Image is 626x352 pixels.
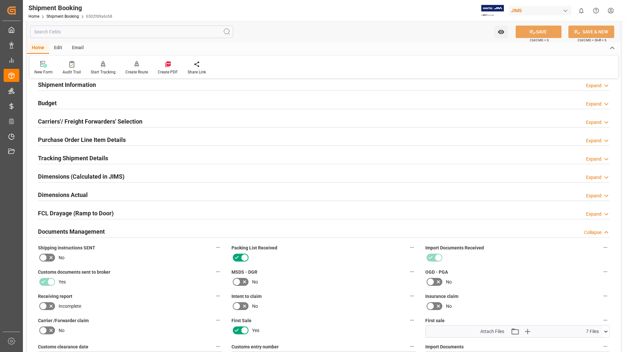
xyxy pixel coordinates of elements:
[46,14,79,19] a: Shipment Booking
[584,229,601,236] div: Collapse
[38,99,57,108] h2: Budget
[425,343,464,350] span: Import Documents
[574,3,589,18] button: show 0 new notifications
[231,293,262,300] span: Intent to claim
[38,343,88,350] span: Customs clearance date
[601,267,610,276] button: OGD - PGA
[589,3,603,18] button: Help Center
[408,342,416,351] button: Customs entry number
[252,279,258,285] span: No
[38,293,72,300] span: Receiving report
[59,303,81,310] span: Incomplete
[586,174,601,181] div: Expand
[586,137,601,144] div: Expand
[34,69,53,75] div: New Form
[63,69,81,75] div: Audit Trail
[408,292,416,300] button: Intent to claim
[38,154,108,163] h2: Tracking Shipment Details
[252,327,259,334] span: Yes
[188,69,206,75] div: Share Link
[67,43,89,54] div: Email
[508,6,571,15] div: JIMS
[578,38,606,43] span: Ctrl/CMD + Shift + S
[586,192,601,199] div: Expand
[586,156,601,163] div: Expand
[425,244,484,251] span: Import Documents Received
[481,5,504,16] img: Exertis%20JAM%20-%20Email%20Logo.jpg_1722504956.jpg
[231,317,251,324] span: First Sale
[446,279,452,285] span: No
[38,227,105,236] h2: Documents Management
[516,26,562,38] button: SAVE
[601,243,610,252] button: Import Documents Received
[91,69,116,75] div: Start Tracking
[214,267,222,276] button: Customs documents sent to broker
[38,209,114,218] h2: FCL Drayage (Ramp to Door)
[38,117,142,126] h2: Carriers'/ Freight Forwarders' Selection
[586,211,601,218] div: Expand
[38,269,110,276] span: Customs documents sent to broker
[586,101,601,108] div: Expand
[408,267,416,276] button: MSDS - DGR
[231,269,257,276] span: MSDS - DGR
[49,43,67,54] div: Edit
[494,26,508,38] button: open menu
[568,26,614,38] button: SAVE & NEW
[38,244,95,251] span: Shipping instructions SENT
[601,292,610,300] button: Insurance claim
[601,316,610,324] button: First sale
[425,269,448,276] span: OGD - PGA
[586,82,601,89] div: Expand
[231,244,277,251] span: Packing List Received
[38,317,89,324] span: Carrier /Forwarder claim
[38,135,126,144] h2: Purchase Order Line Item Details
[214,243,222,252] button: Shipping instructions SENT
[408,243,416,252] button: Packing List Received
[59,254,64,261] span: No
[28,3,112,13] div: Shipment Booking
[214,316,222,324] button: Carrier /Forwarder claim
[530,38,549,43] span: Ctrl/CMD + S
[59,327,64,334] span: No
[231,343,279,350] span: Customs entry number
[38,190,88,199] h2: Dimensions Actual
[38,80,96,89] h2: Shipment Information
[508,4,574,17] button: JIMS
[214,342,222,351] button: Customs clearance date
[125,69,148,75] div: Create Route
[158,69,178,75] div: Create PDF
[601,342,610,351] button: Import Documents
[27,43,49,54] div: Home
[480,328,504,335] span: Attach Files
[425,293,458,300] span: Insurance claim
[30,26,233,38] input: Search Fields
[586,328,599,335] span: 7 Files
[214,292,222,300] button: Receiving report
[252,303,258,310] span: No
[28,14,39,19] a: Home
[425,317,445,324] span: First sale
[446,303,452,310] span: No
[586,119,601,126] div: Expand
[59,279,66,285] span: Yes
[408,316,416,324] button: First Sale
[38,172,124,181] h2: Dimensions (Calculated in JIMS)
